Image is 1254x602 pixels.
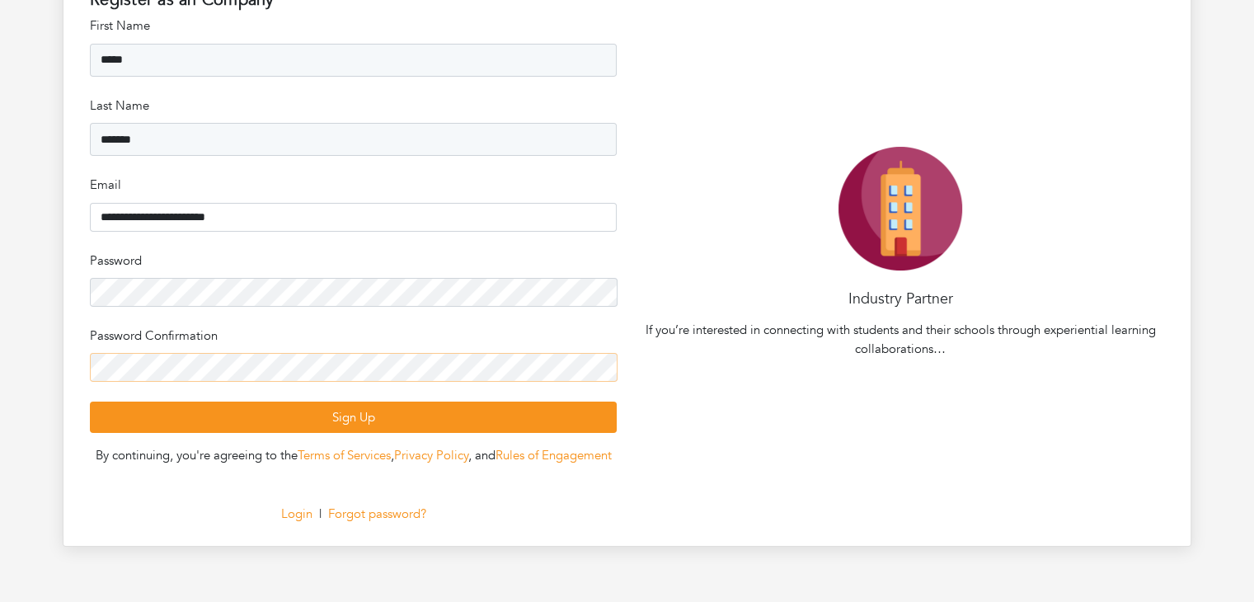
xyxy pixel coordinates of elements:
a: Forgot password? [328,506,426,522]
button: Sign Up [90,402,617,434]
p: If you’re interested in connecting with students and their schools through experiential learning ... [636,321,1163,358]
p: Email [90,176,617,195]
a: Login [281,506,312,522]
p: First Name [90,16,617,35]
h4: Industry Partner [636,290,1163,308]
img: Company-Icon-7f8a26afd1715722aa5ae9dc11300c11ceeb4d32eda0db0d61c21d11b95ecac6.png [838,147,962,270]
a: Terms of Services [298,447,391,463]
div: By continuing, you're agreeing to the , , and [90,446,617,465]
p: Password Confirmation [90,327,617,346]
a: Rules of Engagement [495,447,612,463]
a: Privacy Policy [394,447,468,463]
p: Last Name [90,96,617,115]
p: Password [90,252,617,270]
span: | [319,506,322,522]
